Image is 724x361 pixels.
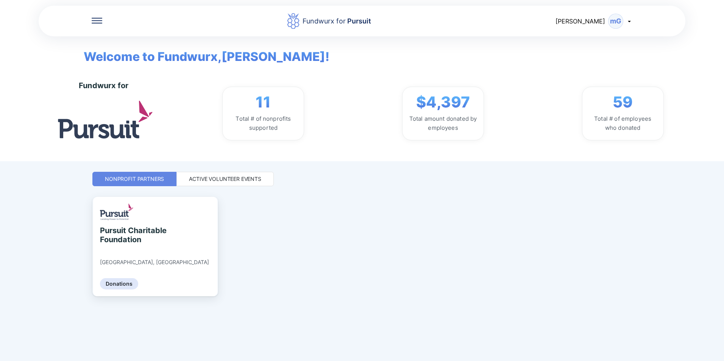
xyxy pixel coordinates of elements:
[58,101,153,138] img: logo.jpg
[346,17,371,25] span: Pursuit
[409,114,477,132] div: Total amount donated by employees
[613,93,633,111] span: 59
[105,175,164,183] div: Nonprofit Partners
[608,14,623,29] div: mG
[100,259,209,266] div: [GEOGRAPHIC_DATA], [GEOGRAPHIC_DATA]
[303,16,371,26] div: Fundwurx for
[588,114,657,132] div: Total # of employees who donated
[100,226,169,244] div: Pursuit Charitable Foundation
[79,81,128,90] div: Fundwurx for
[229,114,298,132] div: Total # of nonprofits supported
[256,93,271,111] span: 11
[416,93,470,111] span: $4,397
[100,278,138,289] div: Donations
[189,175,261,183] div: Active Volunteer Events
[72,36,329,66] span: Welcome to Fundwurx, [PERSON_NAME] !
[555,17,605,25] span: [PERSON_NAME]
